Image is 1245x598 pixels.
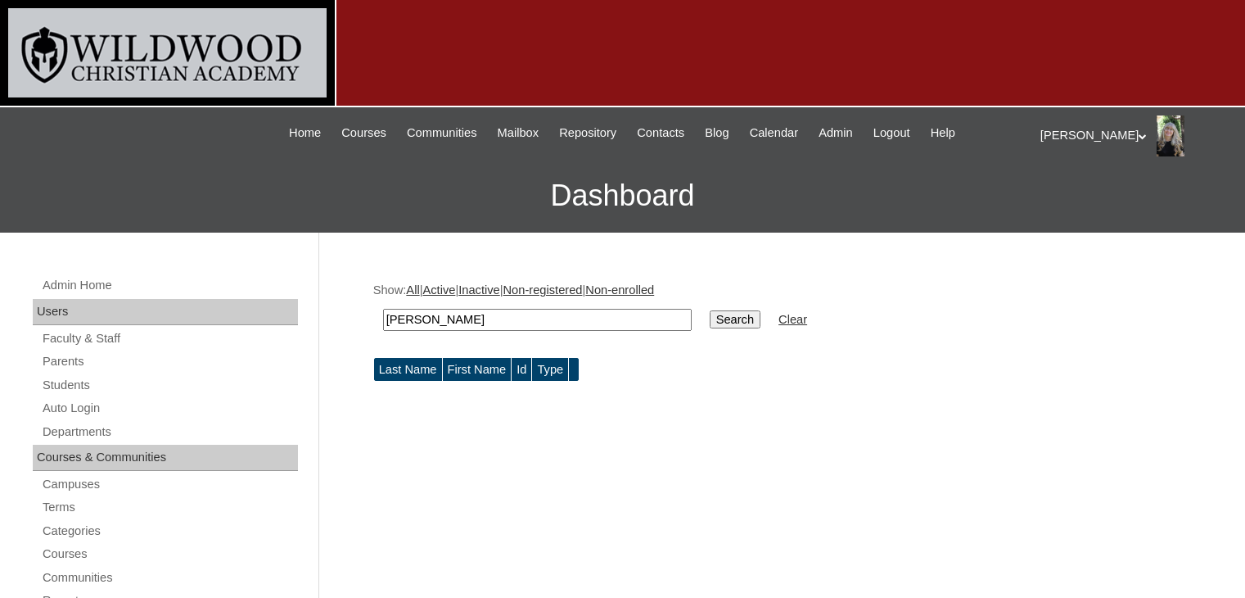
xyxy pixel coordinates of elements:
a: Repository [551,124,625,143]
img: Dena Hohl [1157,116,1184,156]
span: Calendar [750,124,798,143]
span: Mailbox [498,124,539,143]
span: Contacts [637,124,684,143]
span: Admin [819,124,853,143]
a: Categories [41,521,298,541]
a: Help [922,124,963,143]
span: Home [289,124,321,143]
span: Help [931,124,955,143]
div: Users [33,299,298,325]
a: Blog [697,124,737,143]
a: Admin Home [41,275,298,296]
span: Communities [407,124,477,143]
img: logo-white.png [8,8,327,97]
input: Search [710,310,760,328]
a: Clear [778,313,807,326]
a: Contacts [629,124,692,143]
span: Logout [873,124,910,143]
h3: Dashboard [8,159,1237,233]
span: Courses [341,124,386,143]
a: Faculty & Staff [41,328,298,349]
td: First Name [443,358,512,382]
a: Calendar [742,124,806,143]
a: Auto Login [41,398,298,419]
span: Blog [705,124,729,143]
a: Logout [865,124,918,143]
a: Home [281,124,329,143]
a: Communities [41,568,298,588]
a: Inactive [458,283,500,297]
a: Admin [810,124,861,143]
a: Non-registered [503,283,583,297]
a: All [406,283,419,297]
a: Students [41,375,298,396]
a: Communities [399,124,485,143]
a: Courses [41,544,298,564]
span: Repository [559,124,616,143]
td: Last Name [374,358,442,382]
a: Departments [41,422,298,442]
a: Non-enrolled [585,283,654,297]
td: Id [512,358,531,382]
input: Search [383,309,692,331]
div: Courses & Communities [33,445,298,471]
a: Terms [41,497,298,518]
a: Mailbox [489,124,548,143]
a: Parents [41,351,298,372]
a: Active [422,283,455,297]
div: [PERSON_NAME] [1040,116,1229,156]
div: Show: | | | | [373,282,1184,340]
a: Courses [333,124,395,143]
a: Campuses [41,474,298,495]
td: Type [532,358,568,382]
